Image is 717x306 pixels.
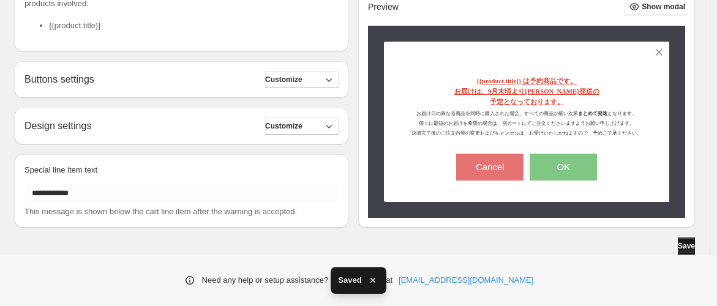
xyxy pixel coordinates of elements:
[530,154,597,181] button: OK
[578,111,607,116] strong: まとめて発送
[265,121,302,131] span: Customize
[24,73,94,85] h2: Buttons settings
[24,165,97,174] span: Special line item text
[49,20,339,32] li: {{product.title}}
[411,111,642,135] span: お届け日の異なる商品を同時に購入された場合、すべての商品が揃い次第 となります。 個々に最短のお届けを希望の場合は、別カートにてご注文くださいますようお願い申し上げます。 決済完了後のご注文内容...
[488,88,599,105] span: 9月末頃より[PERSON_NAME]発送の 予定となっております。
[678,241,695,251] span: Save
[368,2,399,12] h2: Preview
[456,154,524,181] button: Cancel
[399,274,533,286] a: [EMAIL_ADDRESS][DOMAIN_NAME]
[338,274,361,286] span: Saved
[5,13,308,88] body: Rich Text Area. Press ALT-0 for help.
[678,237,695,255] button: Save
[642,2,685,12] span: Show modal
[454,88,488,95] span: お届けは、
[476,78,577,84] span: {{product.title}} は予約商品です。
[24,207,297,216] span: This message is shown below the cart line item after the warning is accepted.
[265,75,302,84] span: Customize
[24,120,91,132] h2: Design settings
[265,71,339,88] button: Customize
[265,118,339,135] button: Customize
